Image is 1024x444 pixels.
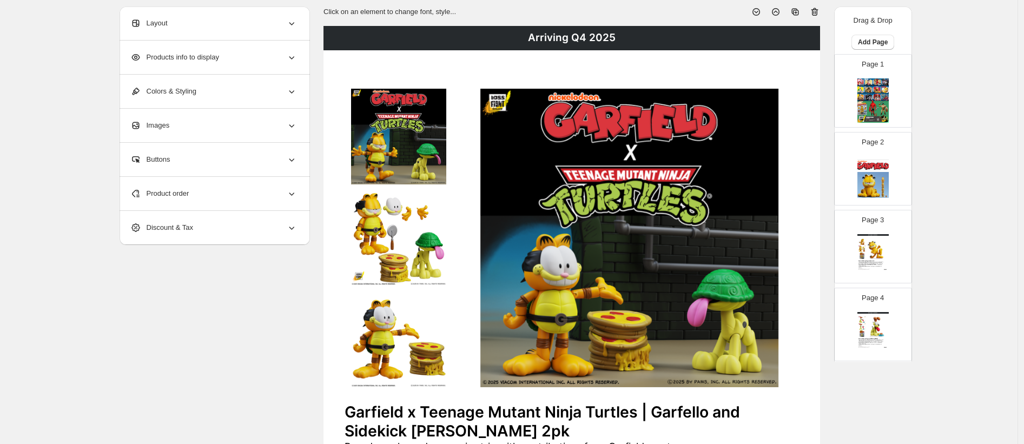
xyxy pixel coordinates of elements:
[858,338,887,339] div: Garfield Action Figure | [PERSON_NAME]
[345,89,453,184] img: secondaryImage
[854,15,893,26] p: Drag & Drop
[130,86,196,97] span: Colors & Styling
[866,238,888,259] img: primaryImage
[345,190,453,286] img: secondaryImage
[858,253,866,259] img: secondaryImage
[862,137,884,148] p: Page 2
[858,330,866,337] img: secondaryImage
[858,238,866,245] img: secondaryImage
[345,403,799,440] div: Garfield x Teenage Mutant Ninja Turtles | Garfello and Sidekick [PERSON_NAME] 2pk
[857,234,889,236] div: Boss Fight Studio 2025
[858,38,888,47] span: Add Page
[866,316,888,337] img: primaryImage
[323,6,456,17] p: Click on an element to change font, style...
[130,188,189,199] span: Product order
[858,323,866,330] img: secondaryImage
[130,120,170,131] span: Images
[345,291,453,387] img: secondaryImage
[857,78,889,123] img: cover page
[130,154,170,165] span: Buttons
[851,35,894,50] button: Add Page
[858,260,887,261] div: Garfield Action Figure | Garfield
[857,312,889,314] div: Boss Fight Studio 2025
[858,340,884,346] div: The sweet but [PERSON_NAME] now has his own action figure with 17 points of articulation, his foo...
[858,262,884,268] div: Our rotund orange star, [PERSON_NAME], now has his own action figure with 25 points of articulati...
[130,222,193,233] span: Discount & Tax
[130,52,219,63] span: Products info to display
[873,269,887,270] div: $ 24.99
[858,316,866,323] img: secondaryImage
[858,268,876,269] div: SKU: GFW101
[858,346,876,347] div: SKU: GFW102
[858,269,876,270] div: Barcode №: 814800024520
[857,156,889,201] img: cover page
[834,210,912,283] div: Page 3Boss Fight Studio 2025primaryImagesecondaryImagesecondaryImagesecondaryImageGarfield Action...
[323,26,820,50] div: Arriving Q4 2025
[834,288,912,361] div: Page 4Boss Fight Studio 2025primaryImagesecondaryImagesecondaryImagesecondaryImageGarfield Action...
[862,293,884,303] p: Page 4
[460,89,799,387] img: primaryImage
[858,246,866,252] img: secondaryImage
[862,215,884,226] p: Page 3
[834,54,912,128] div: Page 1cover page
[858,347,876,348] div: Barcode №: 814800024537
[862,59,884,70] p: Page 1
[834,132,912,206] div: Page 2cover page
[873,347,887,348] div: $ 24.99
[130,18,168,29] span: Layout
